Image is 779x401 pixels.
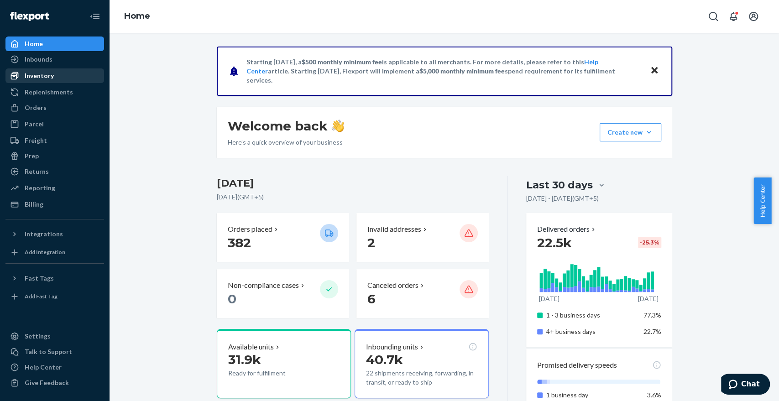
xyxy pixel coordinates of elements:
[526,194,599,203] p: [DATE] - [DATE] ( GMT+5 )
[246,57,641,85] p: Starting [DATE], a is applicable to all merchants. For more details, please refer to this article...
[5,271,104,286] button: Fast Tags
[217,176,489,191] h3: [DATE]
[366,342,418,352] p: Inbounding units
[724,7,742,26] button: Open notifications
[356,213,489,262] button: Invalid addresses 2
[5,149,104,163] a: Prep
[25,88,73,97] div: Replenishments
[5,85,104,99] a: Replenishments
[648,64,660,78] button: Close
[5,181,104,195] a: Reporting
[25,136,47,145] div: Freight
[25,103,47,112] div: Orders
[5,197,104,212] a: Billing
[5,36,104,51] a: Home
[228,369,313,378] p: Ready for fulfillment
[537,235,572,250] span: 22.5k
[25,55,52,64] div: Inbounds
[228,224,272,234] p: Orders placed
[228,280,299,291] p: Non-compliance cases
[366,352,403,367] span: 40.7k
[355,329,489,398] button: Inbounding units40.7k22 shipments receiving, forwarding, in transit, or ready to ship
[546,327,636,336] p: 4+ business days
[5,227,104,241] button: Integrations
[228,138,344,147] p: Here’s a quick overview of your business
[124,11,150,21] a: Home
[367,224,421,234] p: Invalid addresses
[721,374,770,396] iframe: Opens a widget where you can chat to one of our agents
[217,269,349,318] button: Non-compliance cases 0
[25,39,43,48] div: Home
[25,71,54,80] div: Inventory
[5,329,104,344] a: Settings
[5,100,104,115] a: Orders
[5,360,104,375] a: Help Center
[5,52,104,67] a: Inbounds
[638,294,659,303] p: [DATE]
[367,291,376,307] span: 6
[25,274,54,283] div: Fast Tags
[356,269,489,318] button: Canceled orders 6
[228,291,236,307] span: 0
[744,7,763,26] button: Open account menu
[537,224,597,234] button: Delivered orders
[25,332,51,341] div: Settings
[25,292,58,300] div: Add Fast Tag
[217,193,489,202] p: [DATE] ( GMT+5 )
[539,294,559,303] p: [DATE]
[25,120,44,129] div: Parcel
[643,311,661,319] span: 77.3%
[753,177,771,224] button: Help Center
[25,229,63,239] div: Integrations
[228,235,251,250] span: 382
[5,289,104,304] a: Add Fast Tag
[228,342,274,352] p: Available units
[86,7,104,26] button: Close Navigation
[643,328,661,335] span: 22.7%
[5,164,104,179] a: Returns
[367,280,418,291] p: Canceled orders
[25,363,62,372] div: Help Center
[117,3,157,30] ol: breadcrumbs
[10,12,49,21] img: Flexport logo
[217,329,351,398] button: Available units31.9kReady for fulfillment
[546,311,636,320] p: 1 - 3 business days
[638,237,661,248] div: -25.3 %
[647,391,661,399] span: 3.6%
[25,200,43,209] div: Billing
[704,7,722,26] button: Open Search Box
[5,68,104,83] a: Inventory
[537,360,617,370] p: Promised delivery speeds
[5,245,104,260] a: Add Integration
[5,344,104,359] button: Talk to Support
[419,67,505,75] span: $5,000 monthly minimum fee
[228,352,261,367] span: 31.9k
[25,378,69,387] div: Give Feedback
[217,213,349,262] button: Orders placed 382
[546,391,636,400] p: 1 business day
[25,151,39,161] div: Prep
[302,58,382,66] span: $500 monthly minimum fee
[331,120,344,132] img: hand-wave emoji
[367,235,375,250] span: 2
[25,167,49,176] div: Returns
[25,248,65,256] div: Add Integration
[600,123,661,141] button: Create new
[5,133,104,148] a: Freight
[5,375,104,390] button: Give Feedback
[366,369,477,387] p: 22 shipments receiving, forwarding, in transit, or ready to ship
[25,183,55,193] div: Reporting
[526,178,593,192] div: Last 30 days
[5,117,104,131] a: Parcel
[228,118,344,134] h1: Welcome back
[25,347,72,356] div: Talk to Support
